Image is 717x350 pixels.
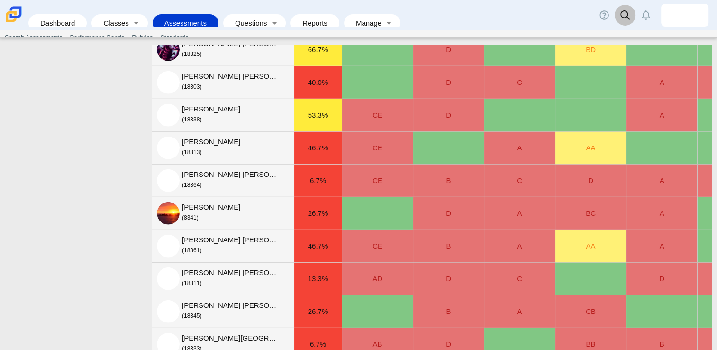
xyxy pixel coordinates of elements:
[66,30,128,45] a: Performance Bands
[349,14,382,32] a: Manage
[555,197,626,230] td: BC
[661,4,708,27] a: emily.thomas.CoYEw4
[382,14,396,32] a: Toggle expanded
[555,132,626,165] td: AA
[555,34,626,66] td: BD
[228,14,268,32] a: Questions
[555,230,626,263] td: AA
[626,165,697,197] td: A
[484,165,555,197] td: C
[342,263,413,295] td: AD
[484,132,555,165] td: A
[157,137,180,159] img: edwin.sixteco.2qPxYv
[626,66,697,99] td: A
[413,99,484,132] td: D
[677,8,692,23] img: emily.thomas.CoYEw4
[295,14,335,32] a: Reports
[182,300,277,320] div: [PERSON_NAME] [PERSON_NAME]
[413,197,484,230] td: D
[342,230,413,263] td: CE
[413,295,484,328] td: B
[182,149,201,156] small: (18313)
[182,51,201,57] small: (18325)
[294,66,342,99] div: 40.0%
[555,165,626,197] td: D
[555,295,626,328] td: CB
[342,165,413,197] td: CE
[484,295,555,328] td: A
[33,14,82,32] a: Dashboard
[294,34,342,66] div: 66.7%
[484,197,555,230] td: A
[157,202,180,225] img: natalia.solis-guer.WcyB4A
[294,165,342,197] div: 6.7%
[182,313,201,319] small: (18345)
[626,99,697,132] td: A
[342,99,413,132] td: CE
[157,14,214,32] a: Assessments
[182,182,201,188] small: (18364)
[342,132,413,165] td: CE
[268,14,281,32] a: Toggle expanded
[4,18,24,26] a: Carmen School of Science & Technology
[182,214,199,221] small: (8341)
[182,235,277,255] div: [PERSON_NAME] [PERSON_NAME]
[182,202,277,222] div: [PERSON_NAME]
[413,66,484,99] td: D
[96,14,129,32] a: Classes
[157,38,180,61] img: adrian.sanchezmaqu.OsRxMx
[294,295,342,328] div: 26.7%
[130,14,143,32] a: Toggle expanded
[182,71,277,91] div: [PERSON_NAME] [PERSON_NAME]
[413,263,484,295] td: D
[294,230,342,262] div: 46.7%
[626,197,697,230] td: A
[157,71,180,94] img: irwin.sanchezsaave.3yzbGP
[157,267,180,290] img: ricardo.teranrios.WvRmEs
[182,247,201,254] small: (18361)
[182,104,277,124] div: [PERSON_NAME]
[413,165,484,197] td: B
[413,34,484,66] td: D
[157,169,180,192] img: guadalupe.solisflo.KQKtoX
[294,263,342,295] div: 13.3%
[157,300,180,323] img: jesus.valdivia.RhEVbf
[182,169,277,189] div: [PERSON_NAME] [PERSON_NAME][GEOGRAPHIC_DATA]
[182,83,201,90] small: (18303)
[157,104,180,127] img: isabella.sanchez.zk40GW
[484,263,555,295] td: C
[294,197,342,230] div: 26.7%
[635,5,656,26] a: Alerts
[128,30,156,45] a: Rubrics
[626,263,697,295] td: D
[157,235,180,258] img: jorge.suarezdiaz.GfdPhi
[156,30,192,45] a: Standards
[182,116,201,123] small: (18338)
[626,230,697,263] td: A
[4,4,24,24] img: Carmen School of Science & Technology
[182,38,277,58] div: [PERSON_NAME] [PERSON_NAME]
[294,99,342,131] div: 53.3%
[182,267,277,287] div: [PERSON_NAME] [PERSON_NAME]
[413,230,484,263] td: B
[484,230,555,263] td: A
[294,132,342,164] div: 46.7%
[182,280,201,286] small: (18311)
[484,66,555,99] td: C
[1,30,66,45] a: Search Assessments
[182,137,277,157] div: [PERSON_NAME]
